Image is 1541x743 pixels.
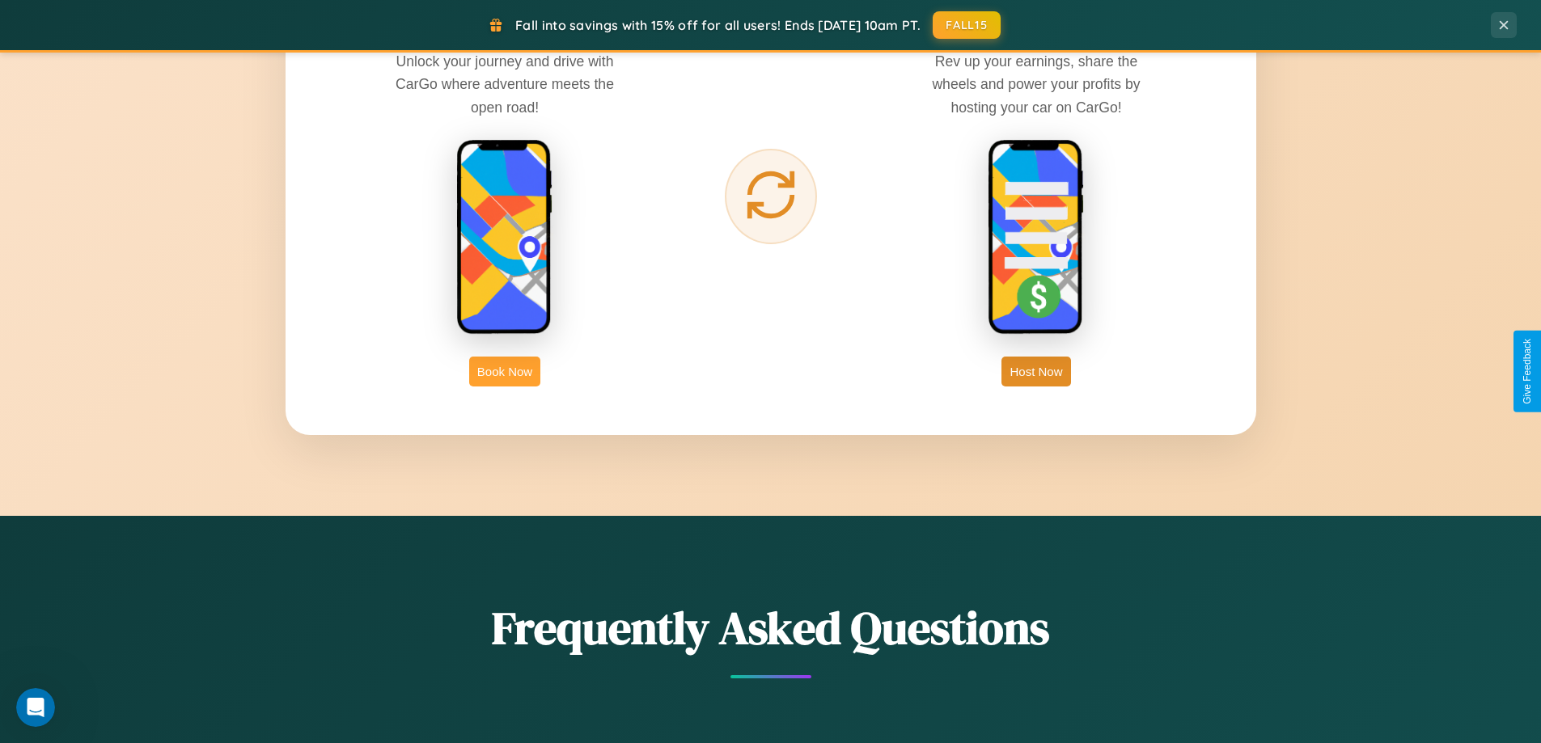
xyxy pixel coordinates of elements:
h2: Frequently Asked Questions [286,597,1256,659]
img: rent phone [456,139,553,336]
button: FALL15 [933,11,1001,39]
button: Host Now [1001,357,1070,386]
p: Unlock your journey and drive with CarGo where adventure meets the open road! [383,50,626,118]
div: Give Feedback [1522,339,1533,404]
iframe: Intercom live chat [16,688,55,727]
p: Rev up your earnings, share the wheels and power your profits by hosting your car on CarGo! [915,50,1158,118]
img: host phone [988,139,1085,336]
span: Fall into savings with 15% off for all users! Ends [DATE] 10am PT. [515,17,921,33]
button: Book Now [469,357,540,386]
